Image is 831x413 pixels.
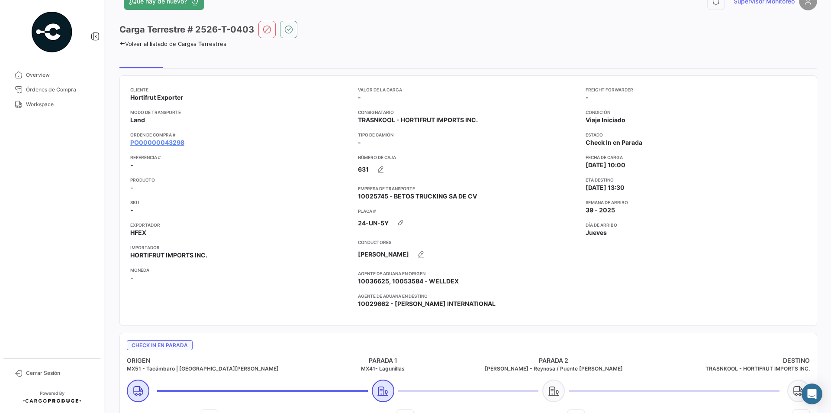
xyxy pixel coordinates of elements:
app-card-info-title: Exportador [130,221,351,228]
app-card-info-title: Producto [130,176,351,183]
h3: Carga Terrestre # 2526-T-0403 [119,23,254,36]
app-card-info-title: Fecha de carga [586,154,806,161]
a: Órdenes de Compra [7,82,97,97]
a: Overview [7,68,97,82]
h5: TRASNKOOL - HORTIFRUT IMPORTS INC. [639,365,810,373]
app-card-info-title: Semana de Arribo [586,199,806,206]
span: 24-UN-5Y [358,219,389,228]
a: PO00000043298 [130,138,184,147]
span: HFEX [130,228,146,237]
span: 631 [358,165,369,174]
span: - [358,138,361,147]
app-card-info-title: Referencia # [130,154,351,161]
app-card-info-title: Modo de Transporte [130,109,351,116]
span: HORTIFRUT IMPORTS INC. [130,251,207,260]
span: Cerrar Sesión [26,369,93,377]
a: Workspace [7,97,97,112]
span: [PERSON_NAME] [358,250,409,259]
span: Check In en Parada [127,340,193,350]
app-card-info-title: Número de Caja [358,154,579,161]
span: 10036625, 10053584 - WELLDEX [358,277,459,286]
a: Volver al listado de Cargas Terrestres [119,40,226,47]
h4: PARADA 2 [468,356,639,365]
app-card-info-title: Empresa de Transporte [358,185,579,192]
h4: PARADA 1 [298,356,469,365]
span: 10029662 - [PERSON_NAME] INTERNATIONAL [358,299,496,308]
app-card-info-title: SKU [130,199,351,206]
app-card-info-title: Tipo de Camión [358,131,579,138]
span: [DATE] 10:00 [586,161,625,169]
app-card-info-title: Moneda [130,267,351,273]
span: Workspace [26,101,93,108]
app-card-info-title: Placa # [358,208,579,215]
span: [DATE] 13:30 [586,183,625,192]
span: Viaje Iniciado [586,116,625,124]
span: 10025745 - BETOS TRUCKING SA DE CV [358,192,477,201]
div: Detalles [130,54,152,62]
app-card-info-title: Freight Forwarder [586,86,806,93]
h4: ORIGEN [127,356,298,365]
span: - [586,93,589,102]
span: Check In en Parada [586,138,642,147]
span: Land [130,116,145,124]
app-card-info-title: Agente de Aduana en Destino [358,293,579,299]
app-card-info-title: Agente de Aduana en Origen [358,270,579,277]
h5: [PERSON_NAME] - Reynosa / Puente [PERSON_NAME] [468,365,639,373]
app-card-info-title: Condición [586,109,806,116]
span: - [130,206,133,215]
span: TRASNKOOL - HORTIFRUT IMPORTS INC. [358,116,478,124]
h5: MX41- Lagunillas [298,365,469,373]
app-card-info-title: Conductores [358,239,579,246]
h5: MX51 - Tacámbaro | [GEOGRAPHIC_DATA][PERSON_NAME] [127,365,298,373]
span: Órdenes de Compra [26,86,93,94]
span: - [130,161,133,169]
img: powered-by.png [30,10,74,54]
span: Hortifrut Exporter [130,93,183,102]
app-card-info-title: Día de Arribo [586,221,806,228]
app-card-info-title: Orden de Compra # [130,131,351,138]
span: - [130,273,133,282]
span: Overview [26,71,93,79]
span: 39 - 2025 [586,206,615,215]
app-card-info-title: Importador [130,244,351,251]
app-card-info-title: Consignatario [358,109,579,116]
span: - [130,183,133,192]
app-card-info-title: ETA Destino [586,176,806,183]
app-card-info-title: Estado [586,131,806,138]
div: Abrir Intercom Messenger [802,384,822,404]
app-card-info-title: Valor de la Carga [358,86,579,93]
span: Jueves [586,228,607,237]
h4: DESTINO [639,356,810,365]
app-card-info-title: Cliente [130,86,351,93]
span: - [358,93,361,102]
